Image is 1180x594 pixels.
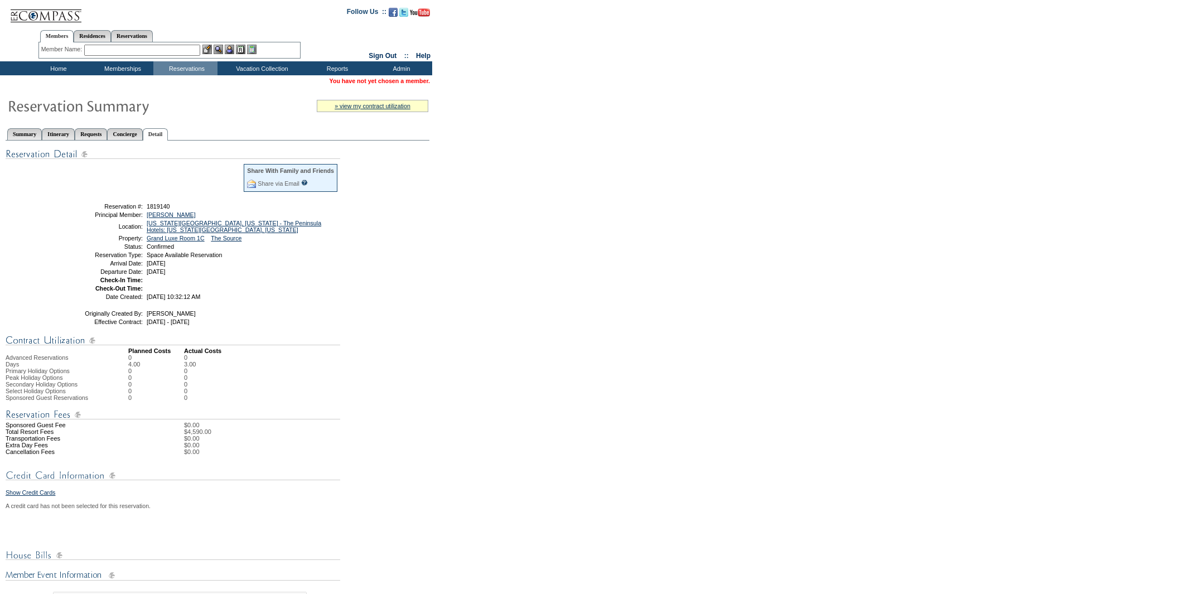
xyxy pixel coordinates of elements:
[214,45,223,54] img: View
[247,167,334,174] div: Share With Family and Friends
[6,381,78,388] span: Secondary Holiday Options
[128,361,184,368] td: 4.00
[6,548,340,562] img: House Bills
[128,374,184,381] td: 0
[63,211,143,218] td: Principal Member:
[389,11,398,18] a: Become our fan on Facebook
[6,435,128,442] td: Transportation Fees
[6,469,340,482] img: Credit Card Information
[147,268,166,275] span: [DATE]
[6,354,69,361] span: Advanced Reservations
[6,503,429,509] div: A credit card has not been selected for this reservation.
[100,277,143,283] strong: Check-In Time:
[184,435,429,442] td: $0.00
[128,388,184,394] td: 0
[128,354,184,361] td: 0
[184,428,429,435] td: $4,590.00
[368,61,432,75] td: Admin
[6,147,340,161] img: Reservation Detail
[389,8,398,17] img: Become our fan on Facebook
[184,394,196,401] td: 0
[63,268,143,275] td: Departure Date:
[63,293,143,300] td: Date Created:
[410,11,430,18] a: Subscribe to our YouTube Channel
[63,252,143,258] td: Reservation Type:
[184,381,196,388] td: 0
[202,45,212,54] img: b_edit.gif
[7,128,42,140] a: Summary
[6,569,340,583] img: Member Event
[6,422,128,428] td: Sponsored Guest Fee
[211,235,241,242] a: The Source
[6,394,88,401] span: Sponsored Guest Reservations
[63,310,143,317] td: Originally Created By:
[128,381,184,388] td: 0
[304,61,368,75] td: Reports
[410,8,430,17] img: Subscribe to our YouTube Channel
[184,354,196,361] td: 0
[369,52,396,60] a: Sign Out
[40,30,74,42] a: Members
[147,235,205,242] a: Grand Luxe Room 1C
[42,128,75,140] a: Itinerary
[63,203,143,210] td: Reservation #:
[128,368,184,374] td: 0
[63,243,143,250] td: Status:
[147,293,200,300] span: [DATE] 10:32:12 AM
[6,442,128,448] td: Extra Day Fees
[184,374,196,381] td: 0
[184,388,196,394] td: 0
[147,318,190,325] span: [DATE] - [DATE]
[301,180,308,186] input: What is this?
[147,243,174,250] span: Confirmed
[128,394,184,401] td: 0
[184,422,429,428] td: $0.00
[6,368,70,374] span: Primary Holiday Options
[184,361,196,368] td: 3.00
[6,489,55,496] a: Show Credit Cards
[147,252,222,258] span: Space Available Reservation
[335,103,410,109] a: » view my contract utilization
[147,310,196,317] span: [PERSON_NAME]
[147,203,170,210] span: 1819140
[63,220,143,233] td: Location:
[6,374,62,381] span: Peak Holiday Options
[63,235,143,242] td: Property:
[107,128,142,140] a: Concierge
[63,260,143,267] td: Arrival Date:
[128,347,184,354] td: Planned Costs
[6,428,128,435] td: Total Resort Fees
[74,30,111,42] a: Residences
[184,347,429,354] td: Actual Costs
[184,448,429,455] td: $0.00
[6,361,19,368] span: Days
[147,211,196,218] a: [PERSON_NAME]
[225,45,234,54] img: Impersonate
[63,318,143,325] td: Effective Contract:
[6,408,340,422] img: Reservation Fees
[330,78,430,84] span: You have not yet chosen a member.
[6,388,66,394] span: Select Holiday Options
[184,368,196,374] td: 0
[143,128,168,141] a: Detail
[147,220,321,233] a: [US_STATE][GEOGRAPHIC_DATA], [US_STATE] - The Peninsula Hotels: [US_STATE][GEOGRAPHIC_DATA], [US_...
[95,285,143,292] strong: Check-Out Time:
[399,8,408,17] img: Follow us on Twitter
[153,61,217,75] td: Reservations
[25,61,89,75] td: Home
[236,45,245,54] img: Reservations
[404,52,409,60] span: ::
[217,61,304,75] td: Vacation Collection
[347,7,386,20] td: Follow Us ::
[89,61,153,75] td: Memberships
[399,11,408,18] a: Follow us on Twitter
[75,128,107,140] a: Requests
[258,180,299,187] a: Share via Email
[416,52,431,60] a: Help
[6,448,128,455] td: Cancellation Fees
[7,94,230,117] img: Reservaton Summary
[41,45,84,54] div: Member Name:
[184,442,429,448] td: $0.00
[6,334,340,347] img: Contract Utilization
[111,30,153,42] a: Reservations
